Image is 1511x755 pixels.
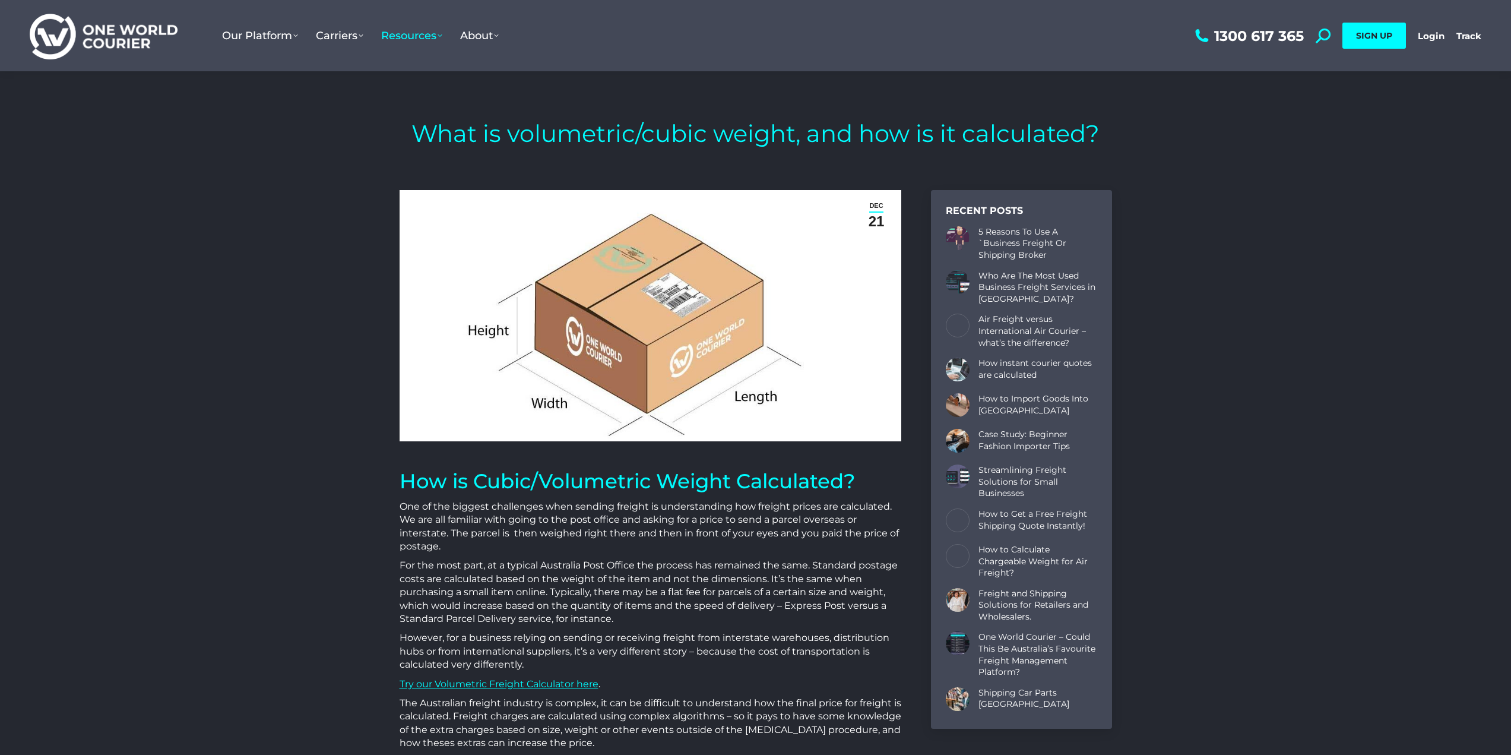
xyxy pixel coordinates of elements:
a: Post image [946,270,970,294]
p: One of the biggest challenges when sending freight is understanding how freight prices are calcul... [400,500,901,554]
span: 21 [869,213,885,230]
a: Air Freight versus International Air Courier – what’s the difference? [978,314,1097,349]
h1: What is volumetric/cubic weight, and how is it calculated? [411,119,1100,149]
h1: How is Cubic/Volumetric Weight Calculated? [400,468,901,494]
a: Post image [946,631,970,655]
a: Freight and Shipping Solutions for Retailers and Wholesalers. [978,588,1097,623]
span: Our Platform [222,29,298,42]
a: Carriers [307,17,372,54]
span: About [460,29,499,42]
a: 1300 617 365 [1192,29,1304,43]
a: Dec21 [858,196,895,233]
a: Track [1456,30,1481,42]
a: Resources [372,17,451,54]
a: Post image [946,687,970,711]
span: Dec [869,200,883,211]
a: About [451,17,508,54]
a: Case Study: Beginner Fashion Importer Tips [978,429,1097,452]
a: How to Import Goods Into [GEOGRAPHIC_DATA] [978,393,1097,416]
a: One World Courier – Could This Be Australia’s Favourite Freight Management Platform? [978,631,1097,678]
a: Post image [946,358,970,381]
p: However, for a business relying on sending or receiving freight from interstate warehouses, distr... [400,631,901,671]
p: . [400,678,901,691]
img: box measuring length height width calculating volumetric dimensions [400,190,901,441]
div: Recent Posts [946,205,1097,217]
a: Shipping Car Parts [GEOGRAPHIC_DATA] [978,687,1097,710]
a: Post image [946,393,970,417]
a: Post image [946,508,970,532]
a: How to Calculate Chargeable Weight for Air Freight? [978,544,1097,579]
span: Carriers [316,29,363,42]
a: Our Platform [213,17,307,54]
a: Post image [946,429,970,453]
a: Try our Volumetric Freight Calculator here [400,678,598,690]
img: One World Courier [30,12,178,60]
a: Post image [946,226,970,250]
span: Resources [381,29,442,42]
a: Who Are The Most Used Business Freight Services in [GEOGRAPHIC_DATA]? [978,270,1097,305]
a: Streamlining Freight Solutions for Small Businesses [978,465,1097,500]
a: How instant courier quotes are calculated [978,358,1097,381]
a: Post image [946,544,970,568]
a: Post image [946,588,970,612]
a: Login [1418,30,1445,42]
a: SIGN UP [1342,23,1406,49]
p: For the most part, at a typical Australia Post Office the process has remained the same. Standard... [400,559,901,626]
a: How to Get a Free Freight Shipping Quote Instantly! [978,508,1097,532]
p: The Australian freight industry is complex, it can be difficult to understand how the final price... [400,697,901,750]
a: 5 Reasons To Use A `Business Freight Or Shipping Broker [978,226,1097,261]
a: Post image [946,465,970,488]
span: SIGN UP [1356,30,1392,41]
a: Post image [946,314,970,337]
